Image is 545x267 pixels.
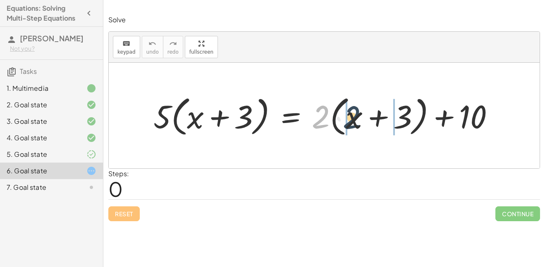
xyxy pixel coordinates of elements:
[7,100,73,110] div: 2. Goal state
[108,176,123,201] span: 0
[86,149,96,159] i: Task finished and part of it marked as correct.
[185,36,218,58] button: fullscreen
[148,39,156,49] i: undo
[113,36,140,58] button: keyboardkeypad
[122,39,130,49] i: keyboard
[86,116,96,126] i: Task finished and correct.
[7,149,73,159] div: 5. Goal state
[10,45,96,53] div: Not you?
[117,49,136,55] span: keypad
[86,166,96,176] i: Task started.
[146,49,159,55] span: undo
[108,169,129,178] label: Steps:
[108,15,540,25] p: Solve
[86,133,96,143] i: Task finished and correct.
[7,3,81,23] h4: Equations: Solving Multi-Step Equations
[7,83,73,93] div: 1. Multimedia
[7,166,73,176] div: 6. Goal state
[7,182,73,192] div: 7. Goal state
[20,33,84,43] span: [PERSON_NAME]
[167,49,179,55] span: redo
[142,36,163,58] button: undoundo
[86,83,96,93] i: Task finished.
[7,133,73,143] div: 4. Goal state
[86,182,96,192] i: Task not started.
[86,100,96,110] i: Task finished and correct.
[169,39,177,49] i: redo
[7,116,73,126] div: 3. Goal state
[20,67,37,76] span: Tasks
[163,36,183,58] button: redoredo
[189,49,213,55] span: fullscreen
